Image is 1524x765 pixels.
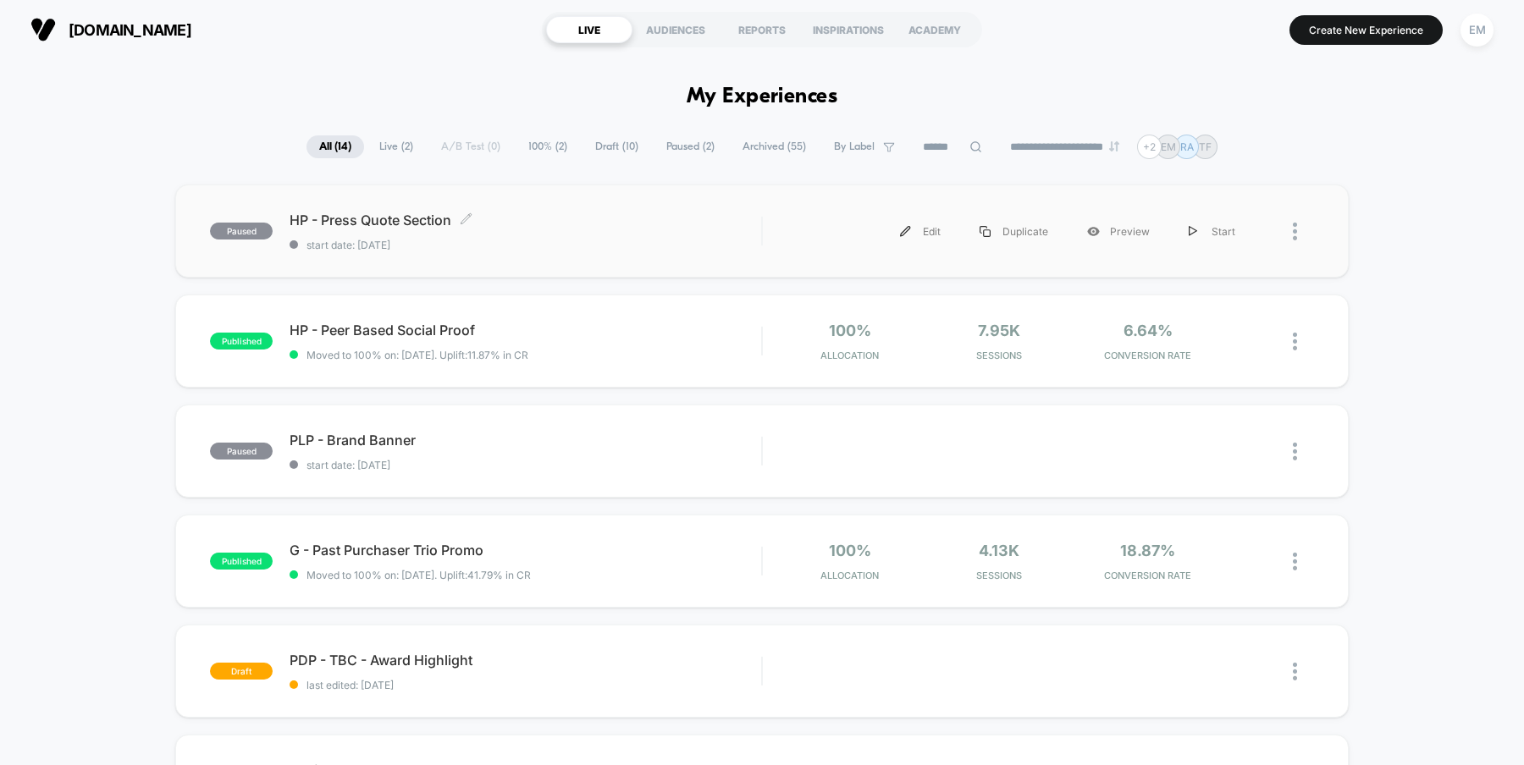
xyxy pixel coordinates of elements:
span: Moved to 100% on: [DATE] . Uplift: 11.87% in CR [306,349,528,361]
p: EM [1161,140,1176,153]
span: 100% ( 2 ) [516,135,580,158]
span: HP - Peer Based Social Proof [290,322,761,338]
h1: My Experiences [687,85,838,109]
span: CONVERSION RATE [1078,570,1218,581]
span: published [210,333,273,349]
span: Allocation [820,349,879,361]
span: 6.64% [1124,322,1173,339]
span: 100% [829,322,871,339]
div: Preview [1068,212,1169,250]
span: 100% [829,542,871,559]
span: PDP - TBC - Award Highlight [290,652,761,669]
span: 4.13k [979,542,1019,559]
div: INSPIRATIONS [805,16,892,43]
div: LIVE [546,16,632,43]
span: published [210,553,273,570]
span: Archived ( 55 ) [730,135,819,158]
img: close [1293,553,1297,570]
img: close [1293,663,1297,680]
span: CONVERSION RATE [1078,349,1218,361]
img: close [1293,443,1297,460]
img: Visually logo [30,17,56,42]
button: EM [1455,13,1499,47]
span: Allocation [820,570,879,581]
span: last edited: [DATE] [290,679,761,691]
p: RA [1180,140,1194,153]
span: start date: [DATE] [290,239,761,251]
span: G - Past Purchaser Trio Promo [290,542,761,559]
span: Draft ( 10 ) [583,135,651,158]
span: Sessions [929,349,1069,361]
span: 18.87% [1120,542,1175,559]
span: draft [210,663,273,680]
div: Duplicate [960,212,1068,250]
div: ACADEMY [892,16,978,43]
button: [DOMAIN_NAME] [25,16,196,43]
button: Create New Experience [1289,15,1443,45]
span: HP - Press Quote Section [290,212,761,228]
span: start date: [DATE] [290,459,761,471]
div: EM [1460,14,1494,47]
img: menu [900,226,911,237]
span: All ( 14 ) [306,135,364,158]
span: paused [210,223,273,239]
img: menu [1189,226,1197,237]
div: Start [1169,212,1255,250]
span: Paused ( 2 ) [654,135,727,158]
img: end [1109,141,1119,151]
span: Moved to 100% on: [DATE] . Uplift: 41.79% in CR [306,569,531,581]
span: PLP - Brand Banner [290,432,761,449]
div: REPORTS [719,16,805,43]
p: TF [1199,140,1212,153]
img: close [1293,333,1297,350]
span: [DOMAIN_NAME] [69,21,191,39]
span: Sessions [929,570,1069,581]
span: By Label [834,140,875,153]
span: 7.95k [978,322,1020,339]
div: AUDIENCES [632,16,719,43]
img: close [1293,223,1297,240]
div: Edit [881,212,960,250]
div: + 2 [1137,135,1162,159]
span: paused [210,443,273,460]
img: menu [980,226,991,237]
span: Live ( 2 ) [367,135,426,158]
